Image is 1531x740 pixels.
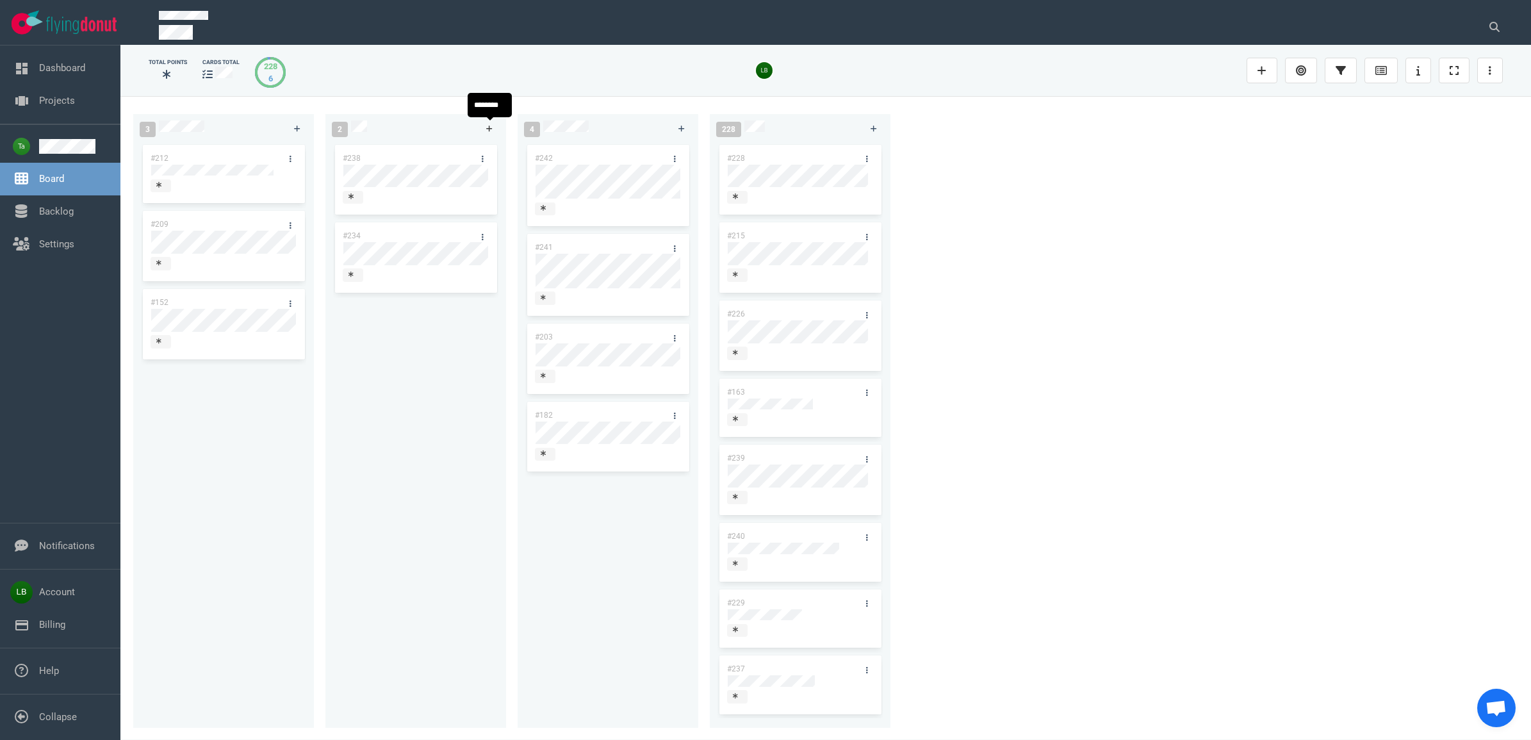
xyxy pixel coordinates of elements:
a: Billing [39,619,65,630]
a: Notifications [39,540,95,552]
span: 4 [524,122,540,137]
a: Backlog [39,206,74,217]
a: #241 [535,243,553,252]
a: Collapse [39,711,77,723]
span: 2 [332,122,348,137]
img: 26 [756,62,773,79]
a: #228 [727,154,745,163]
div: 228 [264,60,277,72]
a: #234 [343,231,361,240]
div: 6 [264,72,277,85]
a: #203 [535,333,553,341]
a: #212 [151,154,168,163]
a: #240 [727,532,745,541]
span: 3 [140,122,156,137]
a: Account [39,586,75,598]
a: #163 [727,388,745,397]
a: #242 [535,154,553,163]
a: #152 [151,298,168,307]
a: Projects [39,95,75,106]
div: Chat abierto [1477,689,1516,727]
div: Total Points [149,58,187,67]
a: Settings [39,238,74,250]
a: #229 [727,598,745,607]
a: #215 [727,231,745,240]
span: 228 [716,122,741,137]
a: #182 [535,411,553,420]
a: #238 [343,154,361,163]
a: #239 [727,454,745,463]
a: #237 [727,664,745,673]
a: #209 [151,220,168,229]
a: Dashboard [39,62,85,74]
img: Flying Donut text logo [46,17,117,34]
a: Board [39,173,64,185]
a: #226 [727,309,745,318]
div: cards total [202,58,240,67]
a: Help [39,665,59,677]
